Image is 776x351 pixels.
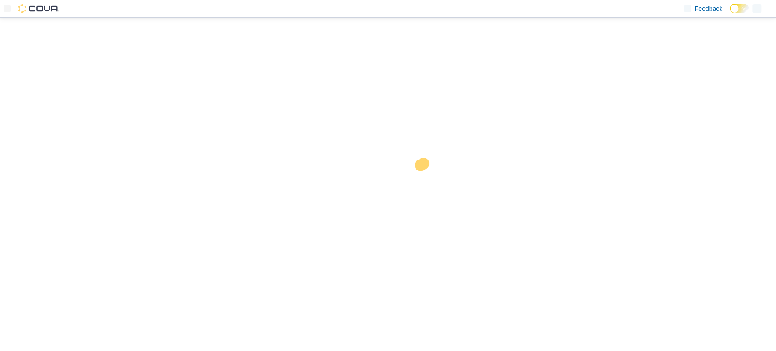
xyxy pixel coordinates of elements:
[388,151,456,219] img: cova-loader
[730,4,749,13] input: Dark Mode
[695,4,722,13] span: Feedback
[18,4,59,13] img: Cova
